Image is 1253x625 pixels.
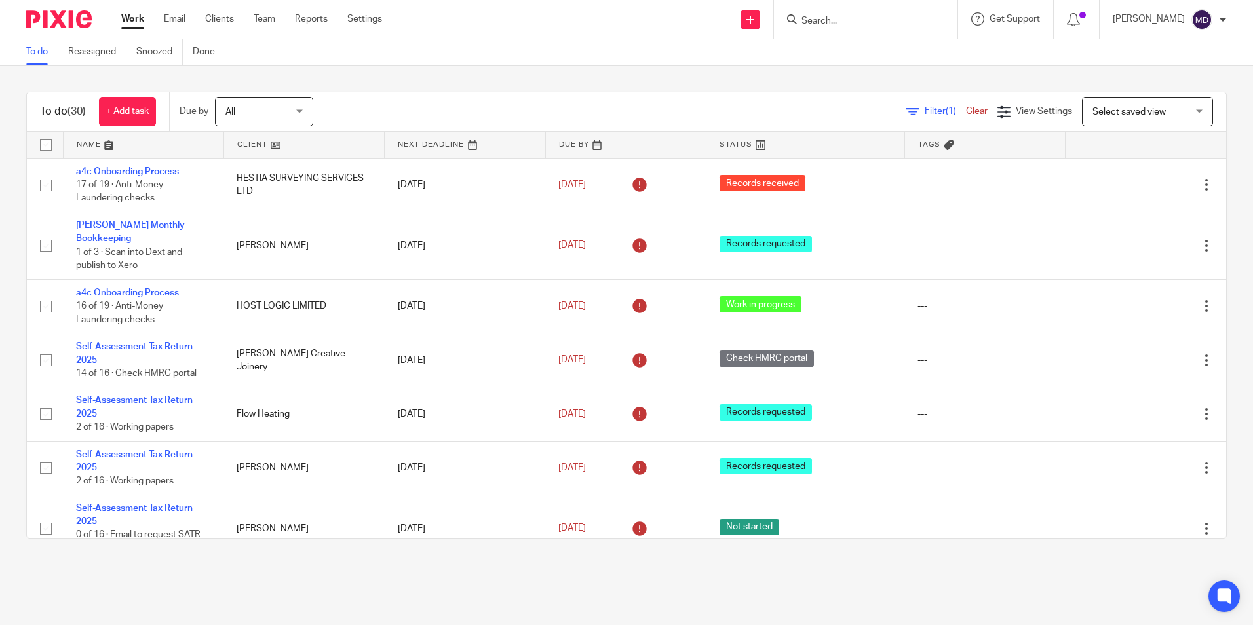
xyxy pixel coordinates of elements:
[180,105,208,118] p: Due by
[917,407,1052,421] div: ---
[223,441,384,495] td: [PERSON_NAME]
[1092,107,1166,117] span: Select saved view
[40,105,86,119] h1: To do
[385,387,545,441] td: [DATE]
[67,106,86,117] span: (30)
[1016,107,1072,116] span: View Settings
[76,180,163,203] span: 17 of 19 · Anti-Money Laundering checks
[76,531,201,554] span: 0 of 16 · Email to request SATR information
[223,212,384,279] td: [PERSON_NAME]
[720,296,801,312] span: Work in progress
[223,279,384,333] td: HOST LOGIC LIMITED
[76,301,163,324] span: 16 of 19 · Anti-Money Laundering checks
[385,158,545,212] td: [DATE]
[558,301,586,311] span: [DATE]
[121,12,144,26] a: Work
[800,16,918,28] input: Search
[917,239,1052,252] div: ---
[558,409,586,419] span: [DATE]
[76,504,193,526] a: Self-Assessment Tax Return 2025
[136,39,183,65] a: Snoozed
[385,212,545,279] td: [DATE]
[76,423,174,432] span: 2 of 16 · Working papers
[917,354,1052,367] div: ---
[917,461,1052,474] div: ---
[76,248,182,271] span: 1 of 3 · Scan into Dext and publish to Xero
[558,356,586,365] span: [DATE]
[385,279,545,333] td: [DATE]
[223,333,384,387] td: [PERSON_NAME] Creative Joinery
[225,107,235,117] span: All
[1113,12,1185,26] p: [PERSON_NAME]
[223,158,384,212] td: HESTIA SURVEYING SERVICES LTD
[966,107,988,116] a: Clear
[76,369,197,378] span: 14 of 16 · Check HMRC portal
[76,342,193,364] a: Self-Assessment Tax Return 2025
[720,404,812,421] span: Records requested
[76,221,185,243] a: [PERSON_NAME] Monthly Bookkeeping
[917,299,1052,312] div: ---
[720,236,812,252] span: Records requested
[76,396,193,418] a: Self-Assessment Tax Return 2025
[295,12,328,26] a: Reports
[68,39,126,65] a: Reassigned
[917,522,1052,535] div: ---
[26,10,92,28] img: Pixie
[26,39,58,65] a: To do
[223,495,384,562] td: [PERSON_NAME]
[946,107,956,116] span: (1)
[558,241,586,250] span: [DATE]
[925,107,966,116] span: Filter
[76,450,193,472] a: Self-Assessment Tax Return 2025
[720,458,812,474] span: Records requested
[558,463,586,472] span: [DATE]
[720,519,779,535] span: Not started
[205,12,234,26] a: Clients
[76,167,179,176] a: a4c Onboarding Process
[223,387,384,441] td: Flow Heating
[385,441,545,495] td: [DATE]
[385,495,545,562] td: [DATE]
[99,97,156,126] a: + Add task
[558,180,586,189] span: [DATE]
[385,333,545,387] td: [DATE]
[164,12,185,26] a: Email
[76,288,179,297] a: a4c Onboarding Process
[720,350,814,367] span: Check HMRC portal
[990,14,1040,24] span: Get Support
[917,178,1052,191] div: ---
[193,39,225,65] a: Done
[254,12,275,26] a: Team
[558,524,586,533] span: [DATE]
[1191,9,1212,30] img: svg%3E
[347,12,382,26] a: Settings
[76,477,174,486] span: 2 of 16 · Working papers
[720,175,805,191] span: Records received
[918,141,940,148] span: Tags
